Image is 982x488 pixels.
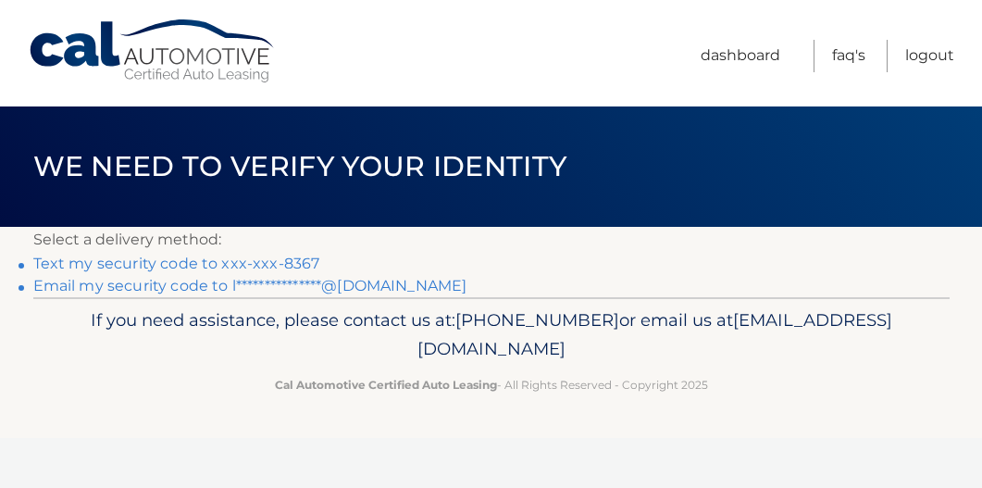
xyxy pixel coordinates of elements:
a: Logout [905,40,954,72]
p: - All Rights Reserved - Copyright 2025 [61,375,922,394]
span: We need to verify your identity [33,149,567,183]
p: Select a delivery method: [33,227,950,253]
a: Text my security code to xxx-xxx-8367 [33,255,320,272]
span: [PHONE_NUMBER] [455,309,619,331]
strong: Cal Automotive Certified Auto Leasing [275,378,497,392]
a: Cal Automotive [28,19,278,84]
p: If you need assistance, please contact us at: or email us at [61,306,922,365]
a: FAQ's [832,40,865,72]
a: Dashboard [701,40,780,72]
